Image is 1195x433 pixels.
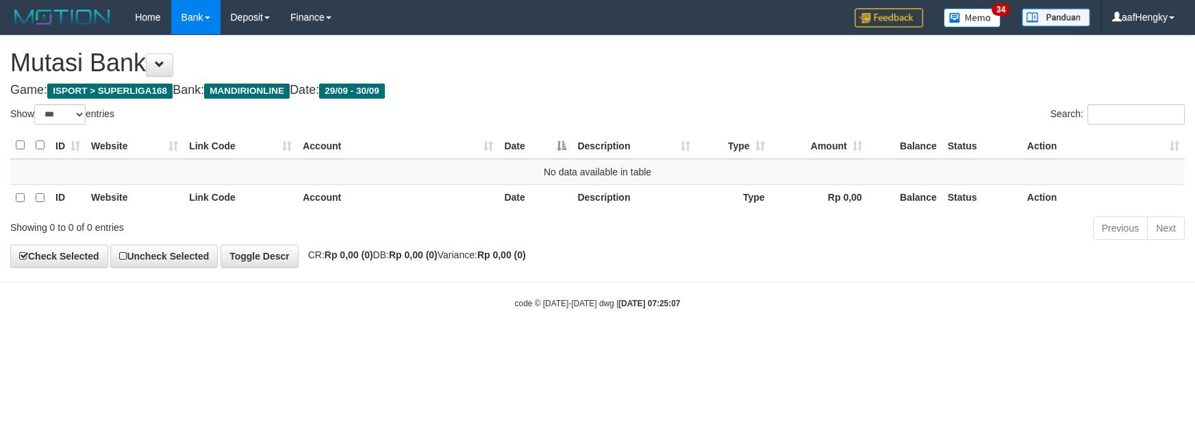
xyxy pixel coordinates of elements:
[770,184,868,211] th: Rp 0,00
[992,3,1010,16] span: 34
[204,84,290,99] span: MANDIRIONLINE
[1087,104,1185,125] input: Search:
[770,132,868,159] th: Amount: activate to sort column ascending
[10,49,1185,77] h1: Mutasi Bank
[942,132,1022,159] th: Status
[86,132,184,159] th: Website: activate to sort column ascending
[499,132,572,159] th: Date: activate to sort column descending
[499,184,572,211] th: Date
[1022,184,1185,211] th: Action
[184,184,297,211] th: Link Code
[868,132,942,159] th: Balance
[34,104,86,125] select: Showentries
[10,104,114,125] label: Show entries
[47,84,173,99] span: ISPORT > SUPERLIGA168
[944,8,1001,27] img: Button%20Memo.svg
[110,245,218,268] a: Uncheck Selected
[696,184,770,211] th: Type
[10,7,114,27] img: MOTION_logo.png
[301,249,526,260] span: CR: DB: Variance:
[389,249,438,260] strong: Rp 0,00 (0)
[10,245,108,268] a: Check Selected
[1051,104,1185,125] label: Search:
[184,132,297,159] th: Link Code: activate to sort column ascending
[50,184,86,211] th: ID
[10,84,1185,97] h4: Game: Bank: Date:
[572,132,695,159] th: Description: activate to sort column ascending
[855,8,923,27] img: Feedback.jpg
[1022,8,1090,27] img: panduan.png
[325,249,373,260] strong: Rp 0,00 (0)
[1022,132,1185,159] th: Action: activate to sort column ascending
[1093,216,1148,240] a: Previous
[868,184,942,211] th: Balance
[50,132,86,159] th: ID: activate to sort column ascending
[10,159,1185,185] td: No data available in table
[618,299,680,308] strong: [DATE] 07:25:07
[297,184,499,211] th: Account
[515,299,681,308] small: code © [DATE]-[DATE] dwg |
[1147,216,1185,240] a: Next
[297,132,499,159] th: Account: activate to sort column ascending
[942,184,1022,211] th: Status
[477,249,526,260] strong: Rp 0,00 (0)
[319,84,385,99] span: 29/09 - 30/09
[221,245,299,268] a: Toggle Descr
[572,184,695,211] th: Description
[696,132,770,159] th: Type: activate to sort column ascending
[10,215,488,234] div: Showing 0 to 0 of 0 entries
[86,184,184,211] th: Website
